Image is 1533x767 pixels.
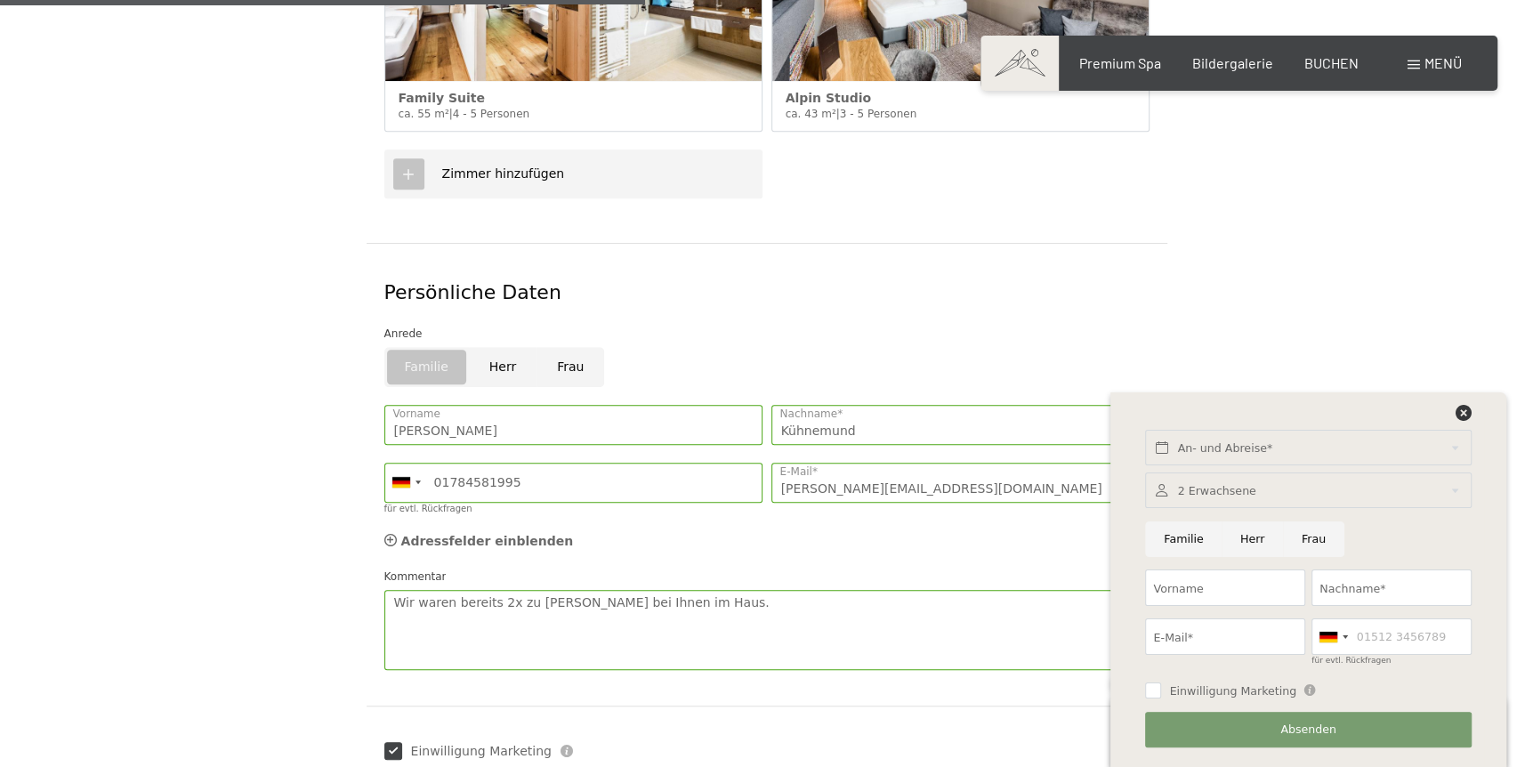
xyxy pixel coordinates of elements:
button: Absenden [1145,712,1471,748]
span: Alpin Studio [786,91,871,105]
a: Bildergalerie [1192,54,1273,71]
span: Menü [1424,54,1462,71]
span: | [836,108,840,120]
span: Zimmer hinzufügen [442,166,565,181]
span: | [449,108,453,120]
label: für evtl. Rückfragen [384,504,472,513]
a: BUCHEN [1304,54,1359,71]
div: Germany (Deutschland): +49 [385,464,426,502]
span: 4 - 5 Personen [453,108,529,120]
label: für evtl. Rückfragen [1311,656,1391,665]
div: Anrede [384,325,1150,343]
input: 01512 3456789 [384,463,762,503]
span: Einwilligung Marketing [1169,683,1296,699]
input: 01512 3456789 [1311,618,1472,655]
span: 3 - 5 Personen [840,108,916,120]
div: Germany (Deutschland): +49 [1312,619,1353,654]
span: ca. 43 m² [786,108,836,120]
span: Absenden [1280,722,1336,738]
a: Premium Spa [1078,54,1160,71]
span: Adressfelder einblenden [401,534,574,548]
div: Persönliche Daten [384,279,1150,307]
span: Family Suite [399,91,485,105]
span: Einwilligung Marketing [411,743,552,761]
span: ca. 55 m² [399,108,449,120]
